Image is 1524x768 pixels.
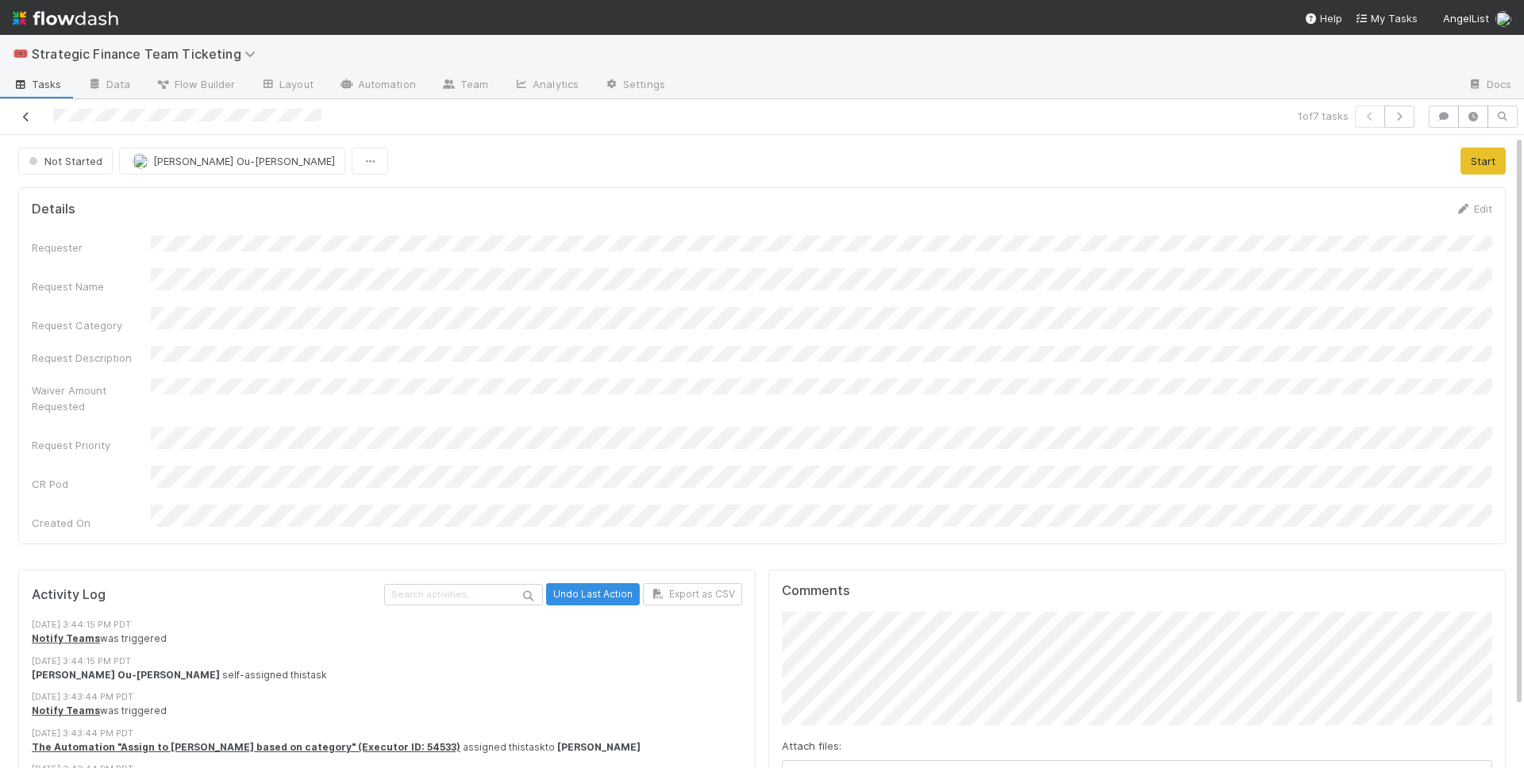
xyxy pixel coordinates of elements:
[643,583,742,605] button: Export as CSV
[75,73,143,98] a: Data
[1355,10,1418,26] a: My Tasks
[1455,202,1492,215] a: Edit
[13,76,62,92] span: Tasks
[32,350,151,366] div: Request Description
[1455,73,1524,98] a: Docs
[32,46,264,62] span: Strategic Finance Team Ticketing
[1495,11,1511,27] img: avatar_aa4fbed5-f21b-48f3-8bdd-57047a9d59de.png
[32,317,151,333] div: Request Category
[32,655,742,668] div: [DATE] 3:44:15 PM PDT
[32,278,151,294] div: Request Name
[1355,12,1418,25] span: My Tasks
[1443,12,1489,25] span: AngelList
[32,705,100,716] a: Notify Teams
[1460,148,1506,175] button: Start
[32,202,75,217] h5: Details
[1298,108,1349,124] span: 1 of 7 tasks
[133,153,148,169] img: avatar_0645ba0f-c375-49d5-b2e7-231debf65fc8.png
[32,690,742,704] div: [DATE] 3:43:44 PM PDT
[782,738,841,754] label: Attach files:
[32,240,151,255] div: Requester
[32,437,151,453] div: Request Priority
[13,47,29,60] span: 🎟️
[32,382,151,414] div: Waiver Amount Requested
[32,587,381,603] h5: Activity Log
[32,669,220,681] strong: [PERSON_NAME] Ou-[PERSON_NAME]
[119,148,345,175] button: [PERSON_NAME] Ou-[PERSON_NAME]
[429,73,501,98] a: Team
[501,73,591,98] a: Analytics
[32,632,100,644] a: Notify Teams
[32,727,742,740] div: [DATE] 3:43:44 PM PDT
[143,73,248,98] a: Flow Builder
[557,741,641,753] strong: [PERSON_NAME]
[1304,10,1342,26] div: Help
[18,148,113,175] button: Not Started
[782,583,1492,599] h5: Comments
[32,476,151,492] div: CR Pod
[384,584,543,605] input: Search activities...
[13,5,118,32] img: logo-inverted-e16ddd16eac7371096b0.svg
[32,515,151,531] div: Created On
[591,73,678,98] a: Settings
[546,583,640,605] button: Undo Last Action
[25,155,102,167] span: Not Started
[32,668,742,682] div: self-assigned this task
[153,155,335,167] span: [PERSON_NAME] Ou-[PERSON_NAME]
[248,73,326,98] a: Layout
[32,740,742,755] div: assigned this task to
[32,741,460,753] a: The Automation "Assign to [PERSON_NAME] based on category" (Executor ID: 54533)
[326,73,429,98] a: Automation
[32,618,742,632] div: [DATE] 3:44:15 PM PDT
[32,704,742,718] div: was triggered
[32,632,742,646] div: was triggered
[156,76,235,92] span: Flow Builder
